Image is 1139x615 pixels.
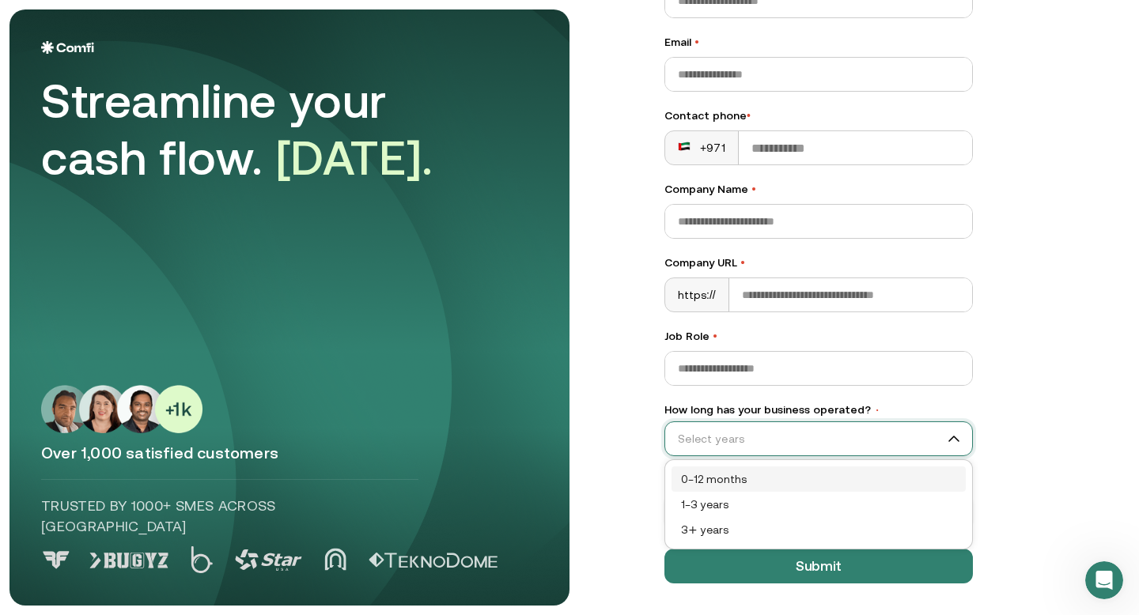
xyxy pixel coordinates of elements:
div: https:// [665,278,729,311]
span: • [694,36,699,48]
label: Company URL [664,255,973,271]
div: Contact phone [664,108,973,124]
img: Logo [41,41,94,54]
span: [DATE]. [276,130,433,185]
img: Logo 5 [369,553,498,568]
span: • [751,183,756,195]
label: Email [664,34,973,51]
span: • [713,330,717,342]
p: Trusted by 1000+ SMEs across [GEOGRAPHIC_DATA] [41,496,418,537]
div: 3+ years [681,521,956,538]
img: Logo 2 [191,546,213,573]
img: Logo 3 [235,549,302,571]
img: Logo 0 [41,551,71,569]
div: 0–12 months [672,466,966,492]
div: 3+ years [672,517,966,542]
div: 0–12 months [681,470,956,488]
span: • [747,109,751,122]
label: How long has your business operated? [664,402,973,418]
div: Streamline your cash flow. [41,73,484,187]
label: Company Name [664,181,973,198]
span: • [740,256,745,269]
img: Logo 1 [89,553,168,568]
img: Logo 4 [324,548,346,571]
span: • [874,405,880,416]
button: Submit [664,549,973,583]
div: 1–3 years [681,496,956,513]
p: Over 1,000 satisfied customers [41,443,538,463]
iframe: Intercom live chat [1085,561,1123,599]
div: 1–3 years [672,492,966,517]
div: +971 [678,140,725,156]
label: Job Role [664,328,973,345]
